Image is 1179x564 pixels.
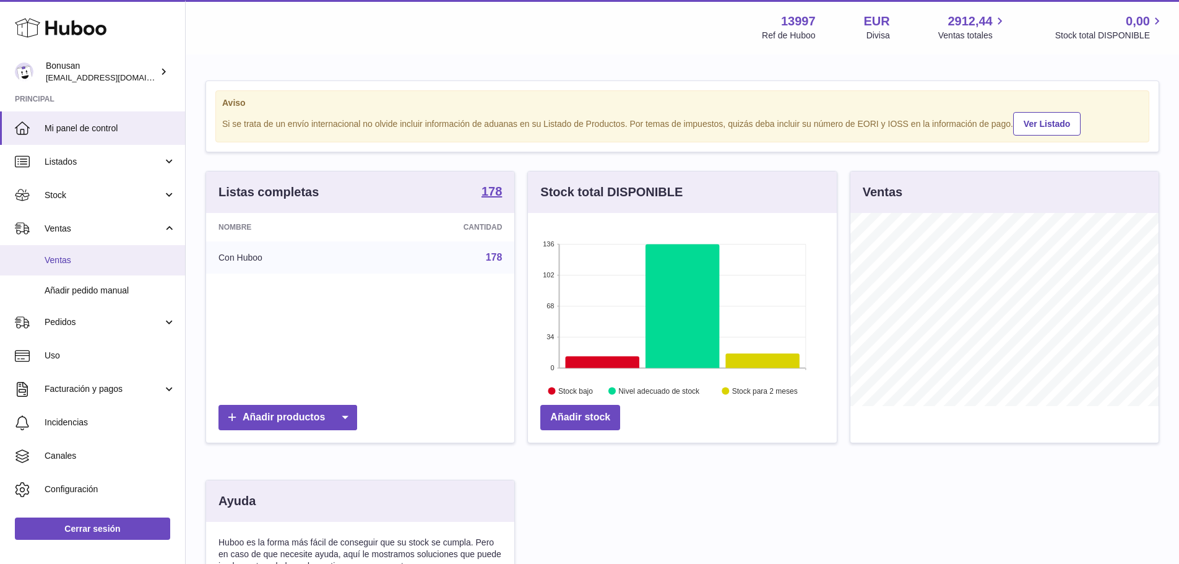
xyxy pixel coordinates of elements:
[45,383,163,395] span: Facturación y pagos
[482,185,502,197] strong: 178
[540,405,620,430] a: Añadir stock
[206,241,366,274] td: Con Huboo
[551,364,555,371] text: 0
[486,252,503,262] a: 178
[45,285,176,297] span: Añadir pedido manual
[543,240,554,248] text: 136
[938,13,1007,41] a: 2912,44 Ventas totales
[45,350,176,362] span: Uso
[45,316,163,328] span: Pedidos
[938,30,1007,41] span: Ventas totales
[547,302,555,310] text: 68
[948,13,992,30] span: 2912,44
[558,387,593,396] text: Stock bajo
[206,213,366,241] th: Nombre
[1055,30,1164,41] span: Stock total DISPONIBLE
[863,184,902,201] h3: Ventas
[218,184,319,201] h3: Listas completas
[1126,13,1150,30] span: 0,00
[218,405,357,430] a: Añadir productos
[222,110,1142,136] div: Si se trata de un envío internacional no olvide incluir información de aduanas en su Listado de P...
[45,189,163,201] span: Stock
[45,417,176,428] span: Incidencias
[15,63,33,81] img: internalAdmin-13997@internal.huboo.com
[366,213,515,241] th: Cantidad
[781,13,816,30] strong: 13997
[15,518,170,540] a: Cerrar sesión
[218,493,256,510] h3: Ayuda
[543,271,554,279] text: 102
[46,60,157,84] div: Bonusan
[45,223,163,235] span: Ventas
[1013,112,1081,136] a: Ver Listado
[46,72,182,82] span: [EMAIL_ADDRESS][DOMAIN_NAME]
[762,30,815,41] div: Ref de Huboo
[547,333,555,341] text: 34
[45,450,176,462] span: Canales
[866,30,890,41] div: Divisa
[540,184,683,201] h3: Stock total DISPONIBLE
[619,387,701,396] text: Nivel adecuado de stock
[45,123,176,134] span: Mi panel de control
[1055,13,1164,41] a: 0,00 Stock total DISPONIBLE
[45,254,176,266] span: Ventas
[45,156,163,168] span: Listados
[482,185,502,200] a: 178
[222,97,1142,109] strong: Aviso
[45,484,176,495] span: Configuración
[864,13,890,30] strong: EUR
[732,387,798,396] text: Stock para 2 meses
